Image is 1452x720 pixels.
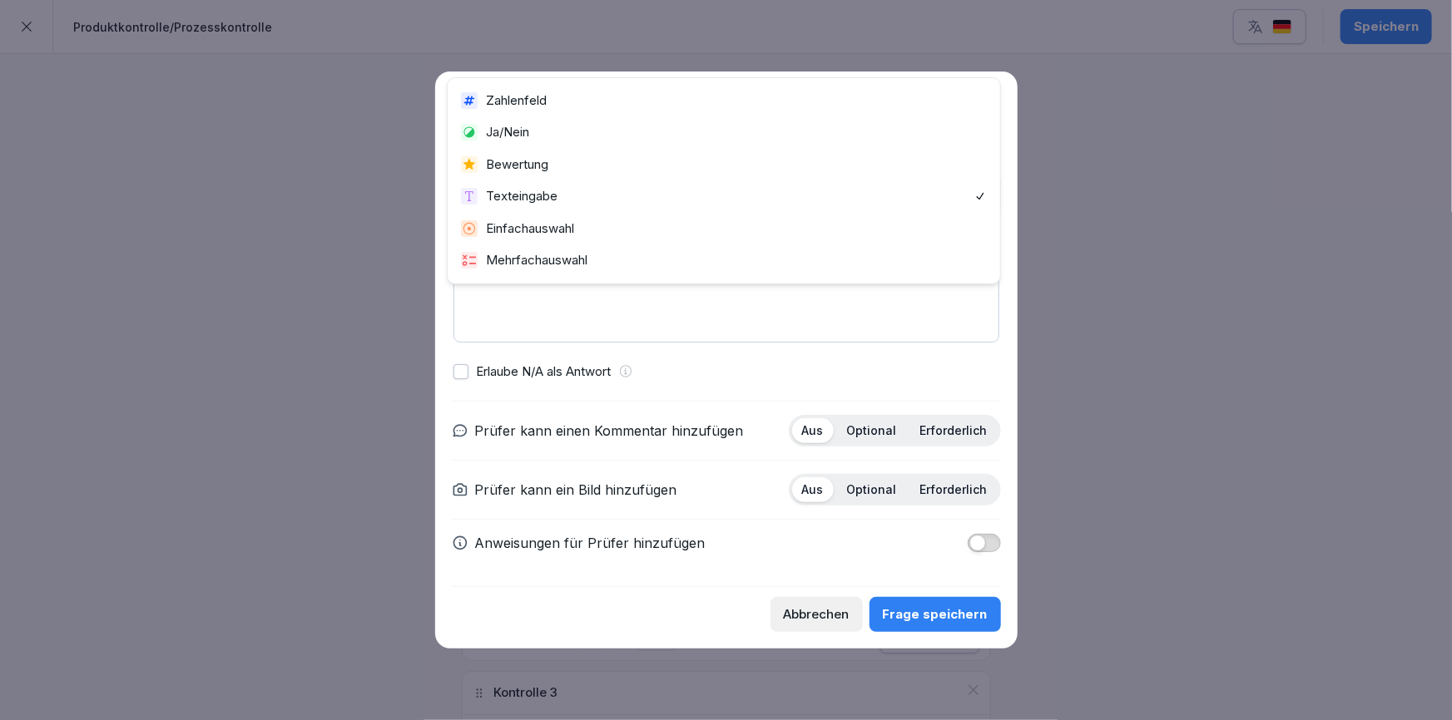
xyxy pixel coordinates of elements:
p: Erforderlich [920,482,988,497]
p: Ja/Nein [486,123,529,142]
p: Erforderlich [920,423,988,438]
p: Optional [847,482,897,497]
p: Anweisungen für Prüfer hinzufügen [475,533,706,553]
p: Zahlenfeld [486,91,547,111]
p: Erlaube N/A als Antwort [477,362,612,382]
p: Texteingabe [486,187,558,206]
p: Bewertung [486,155,548,175]
p: Optional [847,423,897,438]
p: Mehrfachauswahl [486,251,587,270]
div: Abbrechen [784,605,850,624]
div: Frage speichern [883,605,988,624]
p: Aus [802,482,824,497]
p: Prüfer kann einen Kommentar hinzufügen [475,421,744,441]
p: Prüfer kann ein Bild hinzufügen [475,480,677,500]
p: Einfachauswahl [486,219,574,239]
p: Aus [802,423,824,438]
